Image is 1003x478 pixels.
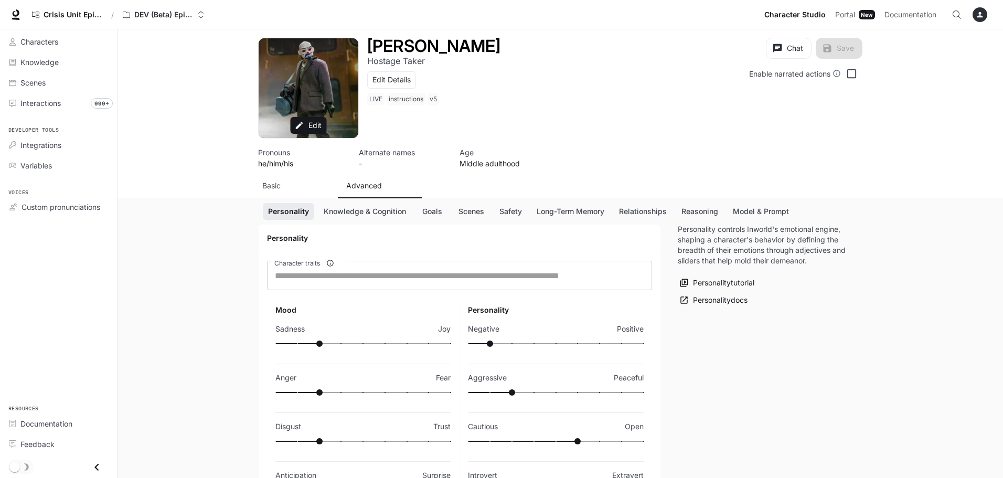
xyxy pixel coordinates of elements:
span: Portal [835,8,855,22]
p: - [359,158,447,169]
div: / [107,9,118,20]
h6: Personality [468,305,644,315]
span: Character Studio [764,8,826,22]
span: Variables [20,160,52,171]
span: 999+ [91,98,113,109]
a: Feedback [4,435,113,453]
p: Joy [438,324,451,334]
a: Interactions [4,94,113,112]
p: Alternate names [359,147,447,158]
span: Documentation [20,418,72,429]
p: Disgust [275,421,301,432]
span: Dark mode toggle [9,461,20,472]
span: LIVE [367,93,387,105]
p: Cautious [468,421,498,432]
span: Documentation [884,8,936,22]
p: Hostage Taker [367,56,425,66]
p: LIVE [369,95,382,103]
span: Scenes [20,77,46,88]
p: Positive [617,324,644,334]
p: v5 [430,95,437,103]
p: Pronouns [258,147,346,158]
p: Fear [436,373,451,383]
button: Open character avatar dialog [259,38,358,138]
a: Characters [4,33,113,51]
button: Reasoning [676,203,723,220]
button: Open character details dialog [258,147,346,169]
p: Basic [262,180,281,191]
span: Crisis Unit Episode 1 [44,10,102,19]
p: instructions [389,95,423,103]
span: Feedback [20,439,55,450]
button: Open character details dialog [367,38,500,55]
button: Character traits [323,256,337,270]
a: Crisis Unit Episode 1 [27,4,107,25]
p: DEV (Beta) Episode 1 - Crisis Unit [134,10,193,19]
span: Characters [20,36,58,47]
a: Personalitydocs [678,292,750,309]
div: New [859,10,875,19]
button: Personalitytutorial [678,274,757,292]
button: Open workspace menu [118,4,209,25]
button: Long-Term Memory [531,203,610,220]
button: Open character details dialog [367,93,441,110]
span: instructions [387,93,428,105]
p: Peaceful [614,373,644,383]
p: Age [460,147,548,158]
p: Anger [275,373,296,383]
h4: Personality [267,233,652,243]
p: Advanced [346,180,382,191]
button: Safety [494,203,527,220]
button: Edit [291,117,327,134]
span: Custom pronunciations [22,201,100,213]
a: Documentation [4,415,113,433]
button: Close drawer [85,456,109,478]
a: Variables [4,156,113,175]
button: Open character details dialog [460,147,548,169]
p: Middle adulthood [460,158,548,169]
a: Integrations [4,136,113,154]
button: Personality [263,203,314,220]
button: Relationships [614,203,672,220]
a: PortalNew [831,4,879,25]
p: Negative [468,324,499,334]
a: Character Studio [760,4,830,25]
div: Enable narrated actions [749,68,841,79]
h6: Mood [275,305,451,315]
span: Interactions [20,98,61,109]
button: Goals [415,203,449,220]
p: he/him/his [258,158,346,169]
p: Trust [433,421,451,432]
p: Sadness [275,324,305,334]
button: Edit Details [367,71,416,89]
span: v5 [428,93,441,105]
h1: [PERSON_NAME] [367,36,500,56]
button: Scenes [453,203,489,220]
a: Scenes [4,73,113,92]
button: Open character details dialog [359,147,447,169]
p: Open [625,421,644,432]
a: Custom pronunciations [4,198,113,216]
button: Open Command Menu [946,4,967,25]
span: Knowledge [20,57,59,68]
button: Model & Prompt [728,203,794,220]
button: Chat [766,38,812,59]
p: Aggressive [468,373,507,383]
button: Open character details dialog [367,55,425,67]
span: Integrations [20,140,61,151]
span: Character traits [274,259,320,268]
a: Knowledge [4,53,113,71]
p: Personality controls Inworld's emotional engine, shaping a character's behavior by defining the b... [678,224,846,266]
div: Avatar image [259,38,358,138]
a: Documentation [880,4,944,25]
button: Knowledge & Cognition [318,203,411,220]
